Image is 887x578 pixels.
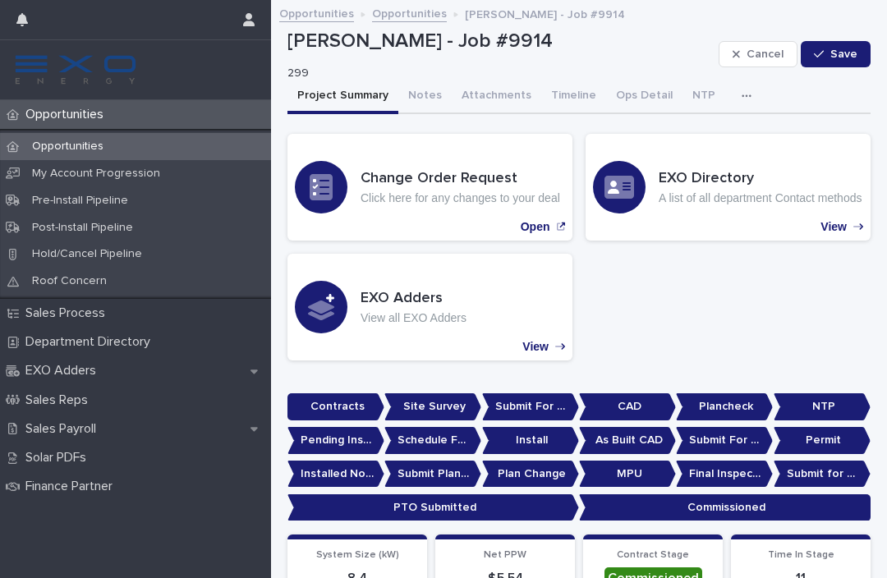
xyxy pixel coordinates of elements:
span: Net PPW [484,550,526,560]
p: Hold/Cancel Pipeline [19,247,155,261]
p: Finance Partner [19,479,126,494]
p: View [522,340,549,354]
p: [PERSON_NAME] - Job #9914 [465,4,625,22]
p: Permit [774,427,871,454]
p: CAD [579,393,676,420]
button: Project Summary [287,80,398,114]
p: As Built CAD [579,427,676,454]
p: MPU [579,461,676,488]
button: Save [801,41,871,67]
p: My Account Progression [19,167,173,181]
p: Submit for PTO [774,461,871,488]
h3: Change Order Request [361,170,560,188]
span: Cancel [747,48,784,60]
p: Opportunities [19,107,117,122]
button: Ops Detail [606,80,682,114]
p: Site Survey [384,393,481,420]
button: Cancel [719,41,797,67]
p: NTP [774,393,871,420]
p: Final Inspection [676,461,773,488]
p: Submit Plan Change [384,461,481,488]
p: Submit For CAD [482,393,579,420]
h3: EXO Adders [361,290,466,308]
a: Opportunities [279,3,354,22]
button: Notes [398,80,452,114]
p: 299 [287,67,705,80]
p: Commissioned [579,494,871,521]
p: Plancheck [676,393,773,420]
p: PTO Submitted [287,494,579,521]
p: Install [482,427,579,454]
p: Plan Change [482,461,579,488]
span: Time In Stage [768,550,834,560]
a: Opportunities [372,3,447,22]
p: Sales Payroll [19,421,109,437]
p: Sales Reps [19,392,101,408]
p: Sales Process [19,305,118,321]
p: Click here for any changes to your deal [361,191,560,205]
p: Post-Install Pipeline [19,221,146,235]
button: Attachments [452,80,541,114]
p: EXO Adders [19,363,109,378]
span: System Size (kW) [316,550,399,560]
span: Save [830,48,857,60]
a: View [586,134,871,241]
span: Contract Stage [617,550,689,560]
p: Schedule For Install [384,427,481,454]
a: Open [287,134,572,241]
p: A list of all department Contact methods [659,191,862,205]
p: Open [521,220,550,234]
p: Roof Concern [19,274,120,288]
p: Installed No Permit [287,461,384,488]
p: Solar PDFs [19,450,99,466]
p: Contracts [287,393,384,420]
p: View all EXO Adders [361,311,466,325]
button: Timeline [541,80,606,114]
p: Opportunities [19,140,117,154]
p: Pre-Install Pipeline [19,194,141,208]
img: FKS5r6ZBThi8E5hshIGi [13,53,138,86]
p: View [820,220,847,234]
p: Submit For Permit [676,427,773,454]
p: [PERSON_NAME] - Job #9914 [287,30,712,53]
p: Pending Install Task [287,427,384,454]
a: View [287,254,572,360]
button: NTP [682,80,725,114]
p: Department Directory [19,334,163,350]
h3: EXO Directory [659,170,862,188]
